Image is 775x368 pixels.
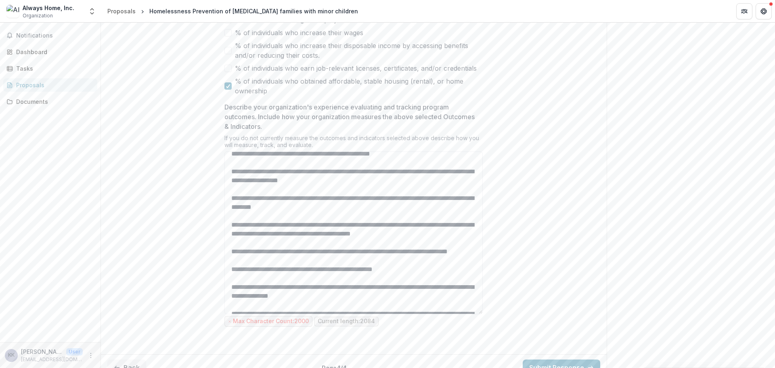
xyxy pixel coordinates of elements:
button: Open entity switcher [86,3,98,19]
span: % of individuals who obtained affordable, stable housing (rental), or home ownership [235,76,483,96]
span: % of individuals who increase their disposable income by accessing benefits and/or reducing their... [235,41,483,60]
span: Organization [23,12,53,19]
div: Documents [16,97,91,106]
img: Always Home, Inc. [6,5,19,18]
nav: breadcrumb [104,5,361,17]
span: % of individuals who earn job-relevant licenses, certificates, and/or credentials [235,63,477,73]
button: Notifications [3,29,97,42]
button: Partners [736,3,752,19]
p: Describe your organization's experience evaluating and tracking program outcomes. Include how you... [224,102,478,131]
p: [EMAIL_ADDRESS][DOMAIN_NAME] [21,356,83,363]
a: Documents [3,95,97,108]
a: Proposals [104,5,139,17]
p: Current length: 2084 [318,318,375,325]
a: Tasks [3,62,97,75]
div: Kathy Keller [8,353,15,358]
p: [PERSON_NAME] [21,347,63,356]
div: Always Home, Inc. [23,4,74,12]
div: Homelessness Prevention of [MEDICAL_DATA] families with minor children [149,7,358,15]
div: Tasks [16,64,91,73]
div: Dashboard [16,48,91,56]
a: Proposals [3,78,97,92]
span: % of individuals who increase their wages [235,28,363,38]
a: Dashboard [3,45,97,59]
button: More [86,351,96,360]
div: Proposals [107,7,136,15]
p: Max Character Count: 2000 [233,318,309,325]
p: User [66,348,83,355]
button: Get Help [756,3,772,19]
div: If you do not currently measure the outcomes and indicators selected above describe how you will ... [224,135,483,151]
div: Proposals [16,81,91,89]
span: Notifications [16,32,94,39]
